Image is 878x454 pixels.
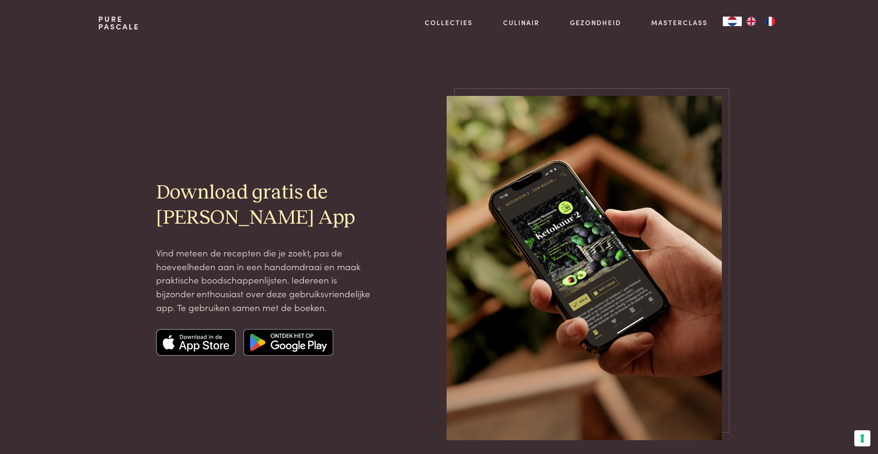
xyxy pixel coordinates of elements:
h2: Download gratis de [PERSON_NAME] App [156,180,374,231]
ul: Language list [742,17,780,26]
p: Vind meteen de recepten die je zoekt, pas de hoeveelheden aan in een handomdraai en maak praktisc... [156,246,374,314]
img: Google app store [243,329,333,356]
aside: Language selected: Nederlands [723,17,780,26]
img: iPhone Mockup 15 [447,96,722,440]
button: Uw voorkeuren voor toestemming voor trackingtechnologieën [854,430,870,446]
a: NL [723,17,742,26]
a: PurePascale [98,15,140,30]
a: Gezondheid [570,18,621,28]
a: Culinair [503,18,540,28]
a: Collecties [425,18,473,28]
img: Apple app store [156,329,236,356]
a: EN [742,17,761,26]
div: Language [723,17,742,26]
a: FR [761,17,780,26]
a: Masterclass [651,18,708,28]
